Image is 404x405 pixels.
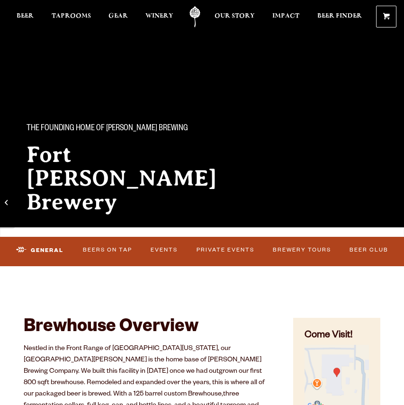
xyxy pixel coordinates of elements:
[193,240,257,260] a: Private Events
[145,12,173,20] span: Winery
[17,12,34,20] span: Beer
[270,240,334,260] a: Brewery Tours
[27,143,231,214] h2: Fort [PERSON_NAME] Brewery
[305,329,369,343] h4: Come Visit!
[215,6,255,27] a: Our Story
[12,239,67,261] a: General
[148,240,181,260] a: Events
[215,12,255,20] span: Our Story
[52,6,91,27] a: Taprooms
[272,12,299,20] span: Impact
[272,6,299,27] a: Impact
[17,6,34,27] a: Beer
[27,123,188,135] span: The Founding Home of [PERSON_NAME] Brewing
[183,6,206,27] a: Odell Home
[145,6,173,27] a: Winery
[24,318,269,339] h2: Brewhouse Overview
[52,12,91,20] span: Taprooms
[108,12,128,20] span: Gear
[80,240,135,260] a: Beers on Tap
[347,240,392,260] a: Beer Club
[317,6,362,27] a: Beer Finder
[27,227,231,247] div: Known for our beautiful patio and striking mountain views, this brewhouse is the go-to spot for l...
[108,6,128,27] a: Gear
[317,12,362,20] span: Beer Finder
